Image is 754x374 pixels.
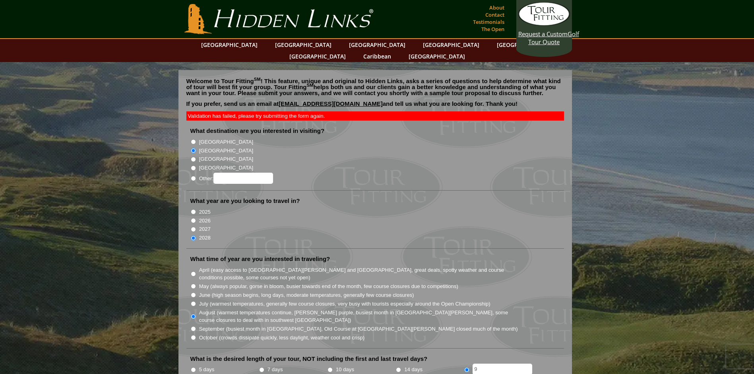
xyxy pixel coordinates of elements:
[487,2,506,13] a: About
[199,334,365,342] label: October (crowds dissipate quickly, less daylight, weather cool and crisp)
[336,366,354,374] label: 10 days
[186,101,564,113] p: If you prefer, send us an email at and tell us what you are looking for. Thank you!
[199,164,253,172] label: [GEOGRAPHIC_DATA]
[199,217,211,225] label: 2026
[199,138,253,146] label: [GEOGRAPHIC_DATA]
[190,127,325,135] label: What destination are you interested in visiting?
[199,291,414,299] label: June (high season begins, long days, moderate temperatures, generally few course closures)
[186,78,564,96] p: Welcome to Tour Fitting ! This feature, unique and original to Hidden Links, asks a series of que...
[199,266,519,282] label: April (easy access to [GEOGRAPHIC_DATA][PERSON_NAME] and [GEOGRAPHIC_DATA], great deals, spotty w...
[404,366,423,374] label: 14 days
[285,51,350,62] a: [GEOGRAPHIC_DATA]
[518,2,570,46] a: Request a CustomGolf Tour Quote
[419,39,483,51] a: [GEOGRAPHIC_DATA]
[518,30,568,38] span: Request a Custom
[405,51,469,62] a: [GEOGRAPHIC_DATA]
[199,309,519,324] label: August (warmest temperatures continue, [PERSON_NAME] purple, busiest month in [GEOGRAPHIC_DATA][P...
[199,234,211,242] label: 2028
[199,147,253,155] label: [GEOGRAPHIC_DATA]
[199,173,273,184] label: Other:
[254,77,261,82] sup: SM
[493,39,557,51] a: [GEOGRAPHIC_DATA]
[359,51,395,62] a: Caribbean
[271,39,335,51] a: [GEOGRAPHIC_DATA]
[199,225,211,233] label: 2027
[190,197,300,205] label: What year are you looking to travel in?
[190,255,330,263] label: What time of year are you interested in traveling?
[479,23,506,35] a: The Open
[197,39,262,51] a: [GEOGRAPHIC_DATA]
[190,355,428,363] label: What is the desired length of your tour, NOT including the first and last travel days?
[186,111,564,121] div: Validation has failed, please try submitting the form again.
[483,9,506,20] a: Contact
[213,173,273,184] input: Other:
[471,16,506,27] a: Testimonials
[199,282,458,290] label: May (always popular, gorse in bloom, busier towards end of the month, few course closures due to ...
[199,208,211,216] label: 2025
[199,366,215,374] label: 5 days
[267,366,283,374] label: 7 days
[199,325,518,333] label: September (busiest month in [GEOGRAPHIC_DATA], Old Course at [GEOGRAPHIC_DATA][PERSON_NAME] close...
[345,39,409,51] a: [GEOGRAPHIC_DATA]
[307,83,314,88] sup: SM
[279,100,383,107] a: [EMAIL_ADDRESS][DOMAIN_NAME]
[199,300,490,308] label: July (warmest temperatures, generally few course closures, very busy with tourists especially aro...
[199,155,253,163] label: [GEOGRAPHIC_DATA]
